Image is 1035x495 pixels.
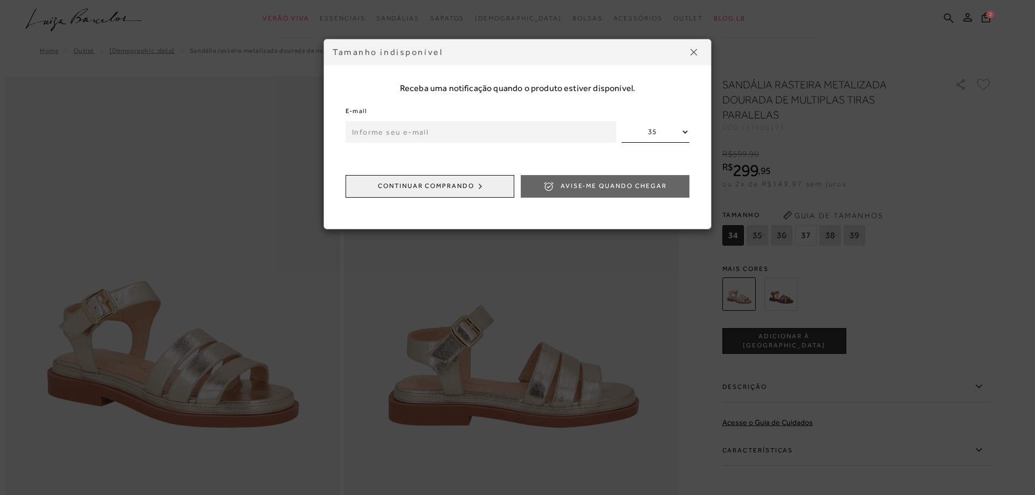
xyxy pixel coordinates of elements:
div: Tamanho indisponível [333,46,685,58]
button: Avise-me quando chegar [521,175,689,198]
img: icon-close.png [691,49,697,55]
span: Avise-me quando chegar [561,182,667,191]
span: Receba uma notificação quando o produto estiver disponível. [346,82,689,94]
button: Continuar comprando [346,175,514,198]
label: E-mail [346,106,367,116]
input: Informe seu e-mail [346,121,616,143]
